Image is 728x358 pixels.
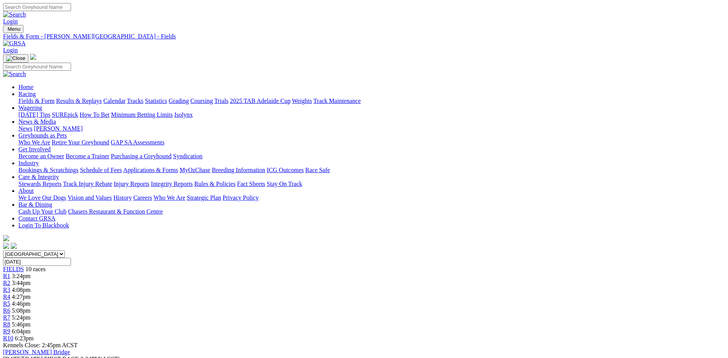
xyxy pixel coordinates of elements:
a: Strategic Plan [187,194,221,201]
span: 6:04pm [12,328,31,335]
span: 3:44pm [12,280,31,286]
span: 10 races [25,266,46,272]
a: Track Injury Rebate [63,181,112,187]
a: Who We Are [18,139,50,146]
a: Contact GRSA [18,215,55,222]
a: Login [3,18,18,25]
span: 4:08pm [12,287,31,293]
img: facebook.svg [3,243,9,249]
a: [PERSON_NAME] Bridge [3,349,70,355]
a: Login To Blackbook [18,222,69,229]
a: Fields & Form [18,98,54,104]
a: Breeding Information [212,167,265,173]
a: Schedule of Fees [80,167,122,173]
a: Greyhounds as Pets [18,132,67,139]
a: MyOzChase [180,167,210,173]
a: About [18,187,34,194]
input: Search [3,63,71,71]
a: R4 [3,293,10,300]
a: Login [3,47,18,53]
a: Grading [169,98,189,104]
a: News & Media [18,118,56,125]
input: Search [3,3,71,11]
input: Select date [3,258,71,266]
a: Chasers Restaurant & Function Centre [68,208,163,215]
span: 5:46pm [12,321,31,328]
a: Fields & Form - [PERSON_NAME][GEOGRAPHIC_DATA] - Fields [3,33,725,40]
a: GAP SA Assessments [111,139,165,146]
a: Vision and Values [68,194,112,201]
img: GRSA [3,40,26,47]
a: Statistics [145,98,167,104]
img: logo-grsa-white.png [30,54,36,60]
a: Trials [214,98,228,104]
span: R10 [3,335,13,341]
div: Wagering [18,111,725,118]
a: Privacy Policy [223,194,259,201]
a: Racing [18,91,36,97]
a: R6 [3,307,10,314]
a: SUREpick [52,111,78,118]
img: Close [6,55,25,61]
a: 2025 TAB Adelaide Cup [230,98,291,104]
a: Bookings & Scratchings [18,167,78,173]
div: Bar & Dining [18,208,725,215]
a: Cash Up Your Club [18,208,66,215]
a: Weights [292,98,312,104]
a: [PERSON_NAME] [34,125,83,132]
a: Minimum Betting Limits [111,111,173,118]
a: We Love Our Dogs [18,194,66,201]
a: Calendar [103,98,125,104]
a: News [18,125,32,132]
a: Rules & Policies [194,181,236,187]
button: Toggle navigation [3,54,28,63]
div: Get Involved [18,153,725,160]
span: 4:27pm [12,293,31,300]
a: Purchasing a Greyhound [111,153,172,159]
div: News & Media [18,125,725,132]
a: Syndication [173,153,202,159]
a: R5 [3,300,10,307]
span: 6:23pm [15,335,34,341]
a: Bar & Dining [18,201,52,208]
a: FIELDS [3,266,24,272]
a: R8 [3,321,10,328]
a: Wagering [18,104,42,111]
a: R3 [3,287,10,293]
a: Applications & Forms [123,167,178,173]
a: Become a Trainer [66,153,109,159]
a: R9 [3,328,10,335]
a: Fact Sheets [237,181,265,187]
button: Toggle navigation [3,25,23,33]
span: 5:08pm [12,307,31,314]
a: Care & Integrity [18,174,59,180]
a: Who We Are [154,194,185,201]
a: Tracks [127,98,144,104]
span: R7 [3,314,10,321]
img: Search [3,11,26,18]
a: Track Maintenance [314,98,361,104]
a: [DATE] Tips [18,111,50,118]
a: ICG Outcomes [267,167,304,173]
a: Race Safe [305,167,330,173]
a: R2 [3,280,10,286]
a: How To Bet [80,111,110,118]
a: Injury Reports [114,181,149,187]
span: Menu [8,26,20,32]
div: About [18,194,725,201]
a: Retire Your Greyhound [52,139,109,146]
a: Coursing [190,98,213,104]
a: R1 [3,273,10,279]
a: Stewards Reports [18,181,61,187]
div: Greyhounds as Pets [18,139,725,146]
